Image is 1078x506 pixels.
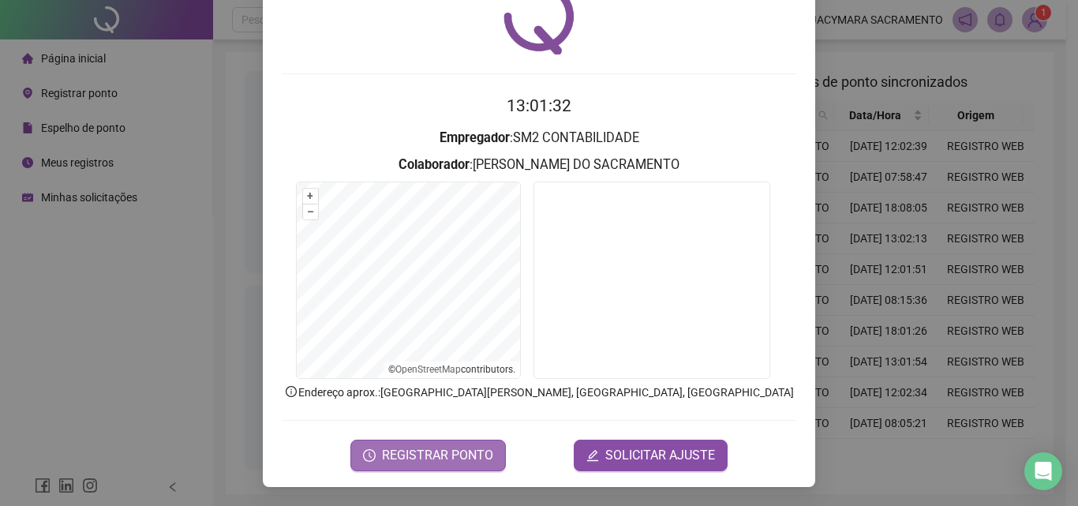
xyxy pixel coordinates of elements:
[282,384,796,401] p: Endereço aprox. : [GEOGRAPHIC_DATA][PERSON_NAME], [GEOGRAPHIC_DATA], [GEOGRAPHIC_DATA]
[284,384,298,399] span: info-circle
[303,204,318,219] button: –
[303,189,318,204] button: +
[350,440,506,471] button: REGISTRAR PONTO
[363,449,376,462] span: clock-circle
[382,446,493,465] span: REGISTRAR PONTO
[395,364,461,375] a: OpenStreetMap
[282,128,796,148] h3: : SM2 CONTABILIDADE
[605,446,715,465] span: SOLICITAR AJUSTE
[440,130,510,145] strong: Empregador
[282,155,796,175] h3: : [PERSON_NAME] DO SACRAMENTO
[574,440,728,471] button: editSOLICITAR AJUSTE
[399,157,470,172] strong: Colaborador
[586,449,599,462] span: edit
[507,96,571,115] time: 13:01:32
[388,364,515,375] li: © contributors.
[1024,452,1062,490] div: Open Intercom Messenger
